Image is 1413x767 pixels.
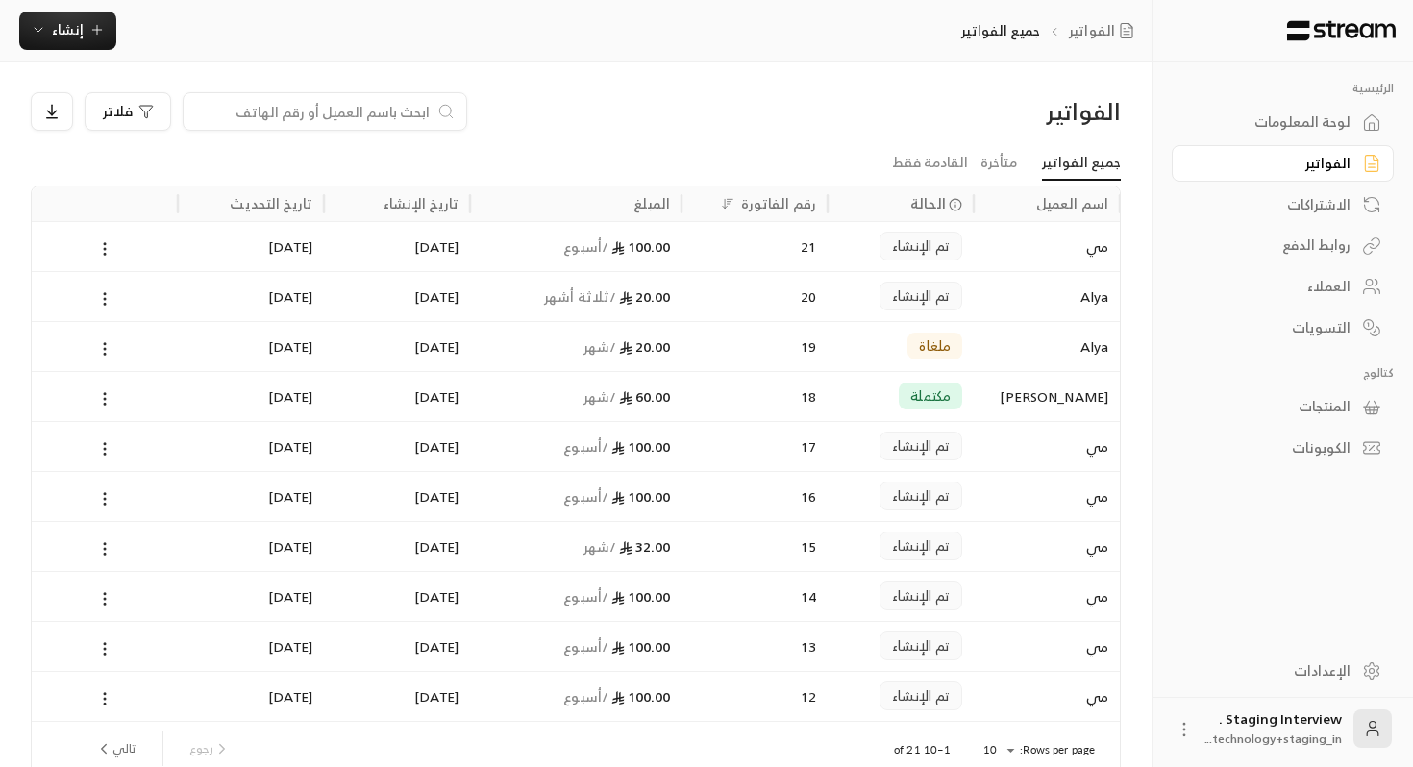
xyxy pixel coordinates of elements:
[1172,104,1394,141] a: لوحة المعلومات
[1196,112,1351,132] div: لوحة المعلومات
[1172,365,1394,381] p: كتالوج
[1196,318,1351,337] div: التسويات
[1172,145,1394,183] a: الفواتير
[1196,235,1351,255] div: روابط الدفع
[961,21,1040,40] p: جميع الفواتير
[1069,21,1142,40] a: الفواتير
[19,12,116,50] button: إنشاء
[1172,430,1394,467] a: الكوبونات
[1196,397,1351,416] div: المنتجات
[1196,438,1351,458] div: الكوبونات
[1196,195,1351,214] div: الاشتراكات
[1196,661,1351,680] div: الإعدادات
[1196,154,1351,173] div: الفواتير
[1205,729,1342,749] span: technology+staging_in...
[1172,227,1394,264] a: روابط الدفع
[1205,709,1342,748] div: Staging Interview .
[1172,388,1394,426] a: المنتجات
[1196,277,1351,296] div: العملاء
[52,17,84,41] span: إنشاء
[961,21,1141,40] nav: breadcrumb
[1172,652,1394,689] a: الإعدادات
[1172,81,1394,96] p: الرئيسية
[1285,20,1398,41] img: Logo
[1172,309,1394,346] a: التسويات
[1172,186,1394,223] a: الاشتراكات
[1172,268,1394,306] a: العملاء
